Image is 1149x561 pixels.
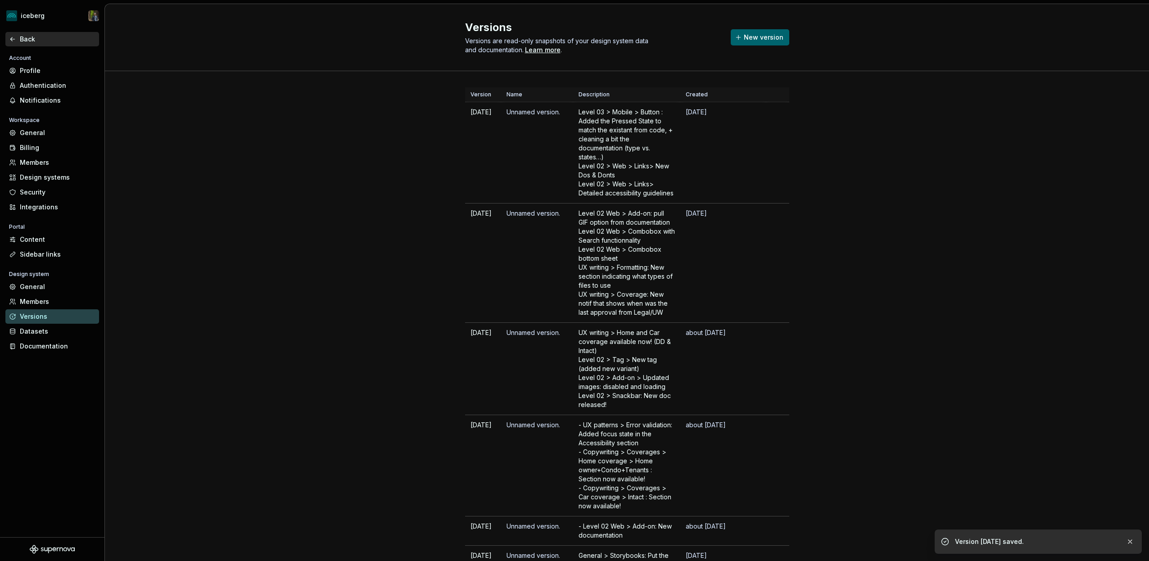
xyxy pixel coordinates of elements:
[465,323,501,415] td: [DATE]
[680,323,766,415] td: about [DATE]
[5,200,99,214] a: Integrations
[2,6,103,26] button: icebergSimon Désilets
[955,537,1119,546] div: Version [DATE] saved.
[5,280,99,294] a: General
[524,47,562,54] span: .
[5,32,99,46] a: Back
[465,516,501,546] td: [DATE]
[20,312,95,321] div: Versions
[20,235,95,244] div: Content
[5,247,99,262] a: Sidebar links
[20,66,95,75] div: Profile
[501,323,573,415] td: Unnamed version.
[579,328,675,409] div: UX writing > Home and Car coverage available now! (DD & Intact) Level 02 > Tag > New tag (added n...
[5,155,99,170] a: Members
[465,87,501,102] th: Version
[573,87,680,102] th: Description
[20,158,95,167] div: Members
[501,415,573,516] td: Unnamed version.
[501,87,573,102] th: Name
[731,29,789,45] button: New version
[5,309,99,324] a: Versions
[20,282,95,291] div: General
[5,232,99,247] a: Content
[579,108,675,198] div: Level 03 > Mobile > Button : Added the Pressed State to match the existant from code, + cleaning ...
[744,33,783,42] span: New version
[5,269,53,280] div: Design system
[5,115,43,126] div: Workspace
[5,339,99,353] a: Documentation
[680,415,766,516] td: about [DATE]
[5,53,35,63] div: Account
[465,415,501,516] td: [DATE]
[20,143,95,152] div: Billing
[5,93,99,108] a: Notifications
[501,204,573,323] td: Unnamed version.
[5,140,99,155] a: Billing
[5,185,99,199] a: Security
[5,170,99,185] a: Design systems
[20,327,95,336] div: Datasets
[5,78,99,93] a: Authentication
[579,522,675,540] div: - Level 02 Web > Add-on: New documentation
[20,96,95,105] div: Notifications
[20,342,95,351] div: Documentation
[465,20,720,35] h2: Versions
[680,516,766,546] td: about [DATE]
[20,297,95,306] div: Members
[20,128,95,137] div: General
[6,10,17,21] img: 418c6d47-6da6-4103-8b13-b5999f8989a1.png
[680,87,766,102] th: Created
[465,204,501,323] td: [DATE]
[465,102,501,204] td: [DATE]
[21,11,45,20] div: iceberg
[20,81,95,90] div: Authentication
[680,204,766,323] td: [DATE]
[20,203,95,212] div: Integrations
[5,222,28,232] div: Portal
[30,545,75,554] svg: Supernova Logo
[5,294,99,309] a: Members
[680,102,766,204] td: [DATE]
[5,324,99,339] a: Datasets
[5,63,99,78] a: Profile
[20,250,95,259] div: Sidebar links
[20,188,95,197] div: Security
[20,173,95,182] div: Design systems
[88,10,99,21] img: Simon Désilets
[579,421,675,511] div: - UX patterns > Error validation: Added focus state in the Accessibility section - Copywriting > ...
[579,209,675,317] div: Level 02 Web > Add-on: pull GIF option from documentation Level 02 Web > Combobox with Search fun...
[5,126,99,140] a: General
[501,516,573,546] td: Unnamed version.
[465,37,648,54] span: Versions are read-only snapshots of your design system data and documentation.
[20,35,95,44] div: Back
[525,45,561,54] a: Learn more
[501,102,573,204] td: Unnamed version.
